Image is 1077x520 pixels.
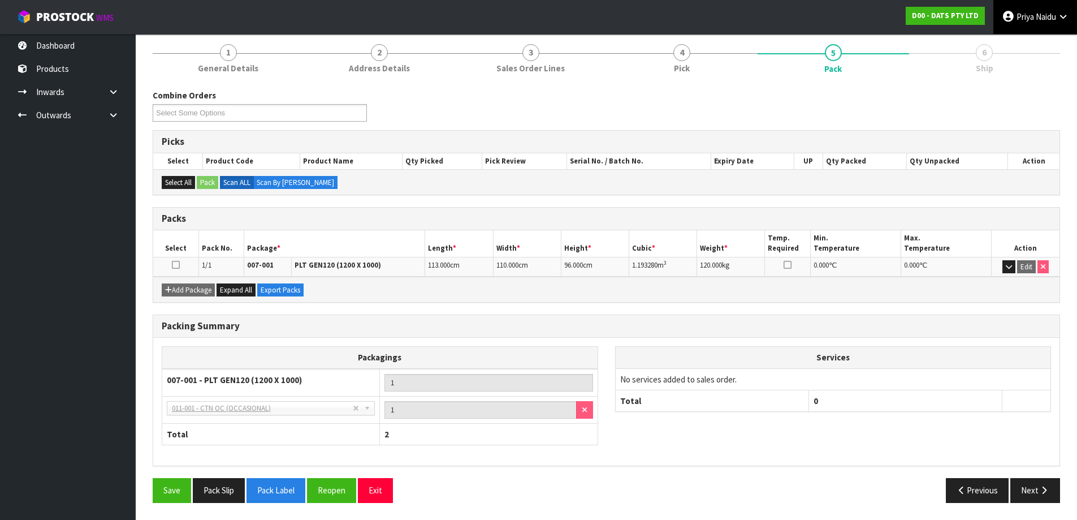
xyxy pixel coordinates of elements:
[425,257,493,277] td: cm
[901,257,991,277] td: ℃
[1010,478,1060,502] button: Next
[198,230,244,257] th: Pack No.
[632,260,658,270] span: 1.193280
[198,62,258,74] span: General Details
[153,81,1060,512] span: Pack
[162,283,215,297] button: Add Package
[616,347,1051,368] th: Services
[162,213,1051,224] h3: Packs
[904,260,919,270] span: 0.000
[217,283,256,297] button: Expand All
[493,257,561,277] td: cm
[153,153,203,169] th: Select
[946,478,1009,502] button: Previous
[765,230,810,257] th: Temp. Required
[358,478,393,502] button: Exit
[162,424,380,445] th: Total
[162,136,1051,147] h3: Picks
[153,230,198,257] th: Select
[300,153,403,169] th: Product Name
[664,259,667,267] sup: 3
[673,44,690,61] span: 4
[697,257,765,277] td: kg
[247,260,274,270] strong: 007-001
[244,230,425,257] th: Package
[482,153,567,169] th: Pick Review
[193,478,245,502] button: Pack Slip
[976,62,993,74] span: Ship
[616,390,809,411] th: Total
[1017,11,1034,22] span: Priya
[794,153,823,169] th: UP
[912,11,979,20] strong: D00 - DATS PTY LTD
[197,176,218,190] button: Pack
[153,89,216,101] label: Combine Orders
[810,230,901,257] th: Min. Temperature
[253,176,338,190] label: Scan By [PERSON_NAME]
[674,62,690,74] span: Pick
[167,375,302,385] strong: 007-001 - PLT GEN120 (1200 X 1000)
[561,230,629,257] th: Height
[96,12,114,23] small: WMS
[616,368,1051,390] td: No services added to sales order.
[1017,260,1036,274] button: Edit
[428,260,450,270] span: 113.000
[814,396,818,406] span: 0
[711,153,794,169] th: Expiry Date
[901,230,991,257] th: Max. Temperature
[906,153,1007,169] th: Qty Unpacked
[371,44,388,61] span: 2
[810,257,901,277] td: ℃
[162,347,598,369] th: Packagings
[220,176,254,190] label: Scan ALL
[697,230,765,257] th: Weight
[403,153,482,169] th: Qty Picked
[162,176,195,190] button: Select All
[629,230,697,257] th: Cubic
[992,230,1059,257] th: Action
[567,153,711,169] th: Serial No. / Batch No.
[36,10,94,24] span: ProStock
[976,44,993,61] span: 6
[162,321,1051,332] h3: Packing Summary
[700,260,722,270] span: 120.000
[349,62,410,74] span: Address Details
[823,153,906,169] th: Qty Packed
[493,230,561,257] th: Width
[522,44,539,61] span: 3
[425,230,493,257] th: Length
[824,63,842,75] span: Pack
[203,153,300,169] th: Product Code
[1008,153,1059,169] th: Action
[496,62,565,74] span: Sales Order Lines
[202,260,211,270] span: 1/1
[17,10,31,24] img: cube-alt.png
[384,429,389,440] span: 2
[246,478,305,502] button: Pack Label
[825,44,842,61] span: 5
[564,260,583,270] span: 96.000
[295,260,381,270] strong: PLT GEN120 (1200 X 1000)
[1036,11,1056,22] span: Naidu
[257,283,304,297] button: Export Packs
[814,260,829,270] span: 0.000
[561,257,629,277] td: cm
[220,44,237,61] span: 1
[629,257,697,277] td: m
[307,478,356,502] button: Reopen
[496,260,518,270] span: 110.000
[906,7,985,25] a: D00 - DATS PTY LTD
[153,478,191,502] button: Save
[220,285,252,295] span: Expand All
[172,402,353,415] span: 011-001 - CTN OC (OCCASIONAL)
